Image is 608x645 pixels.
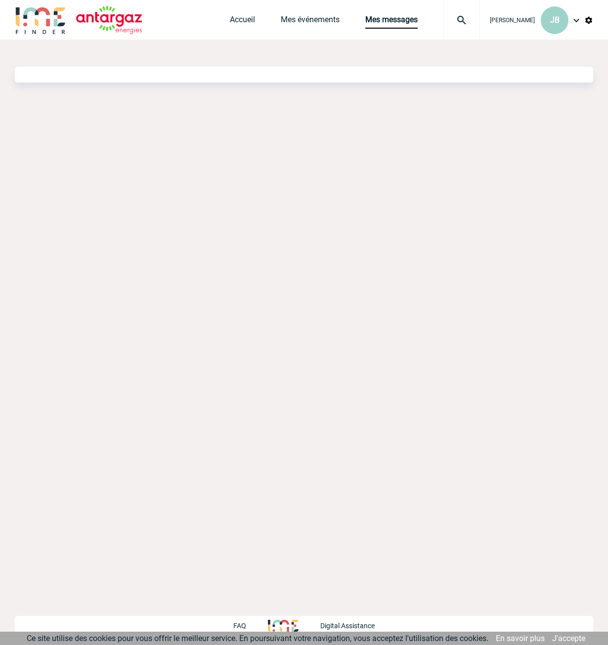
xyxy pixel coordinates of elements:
[550,15,560,25] span: JB
[15,6,66,34] img: IME-Finder
[233,620,268,630] a: FAQ
[233,622,246,630] p: FAQ
[27,634,488,643] span: Ce site utilise des cookies pour vous offrir le meilleur service. En poursuivant votre navigation...
[320,622,375,630] p: Digital Assistance
[281,15,340,29] a: Mes événements
[268,620,299,632] img: http://www.idealmeetingsevents.fr/
[365,15,418,29] a: Mes messages
[496,634,545,643] a: En savoir plus
[552,634,585,643] a: J'accepte
[490,17,535,24] span: [PERSON_NAME]
[230,15,255,29] a: Accueil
